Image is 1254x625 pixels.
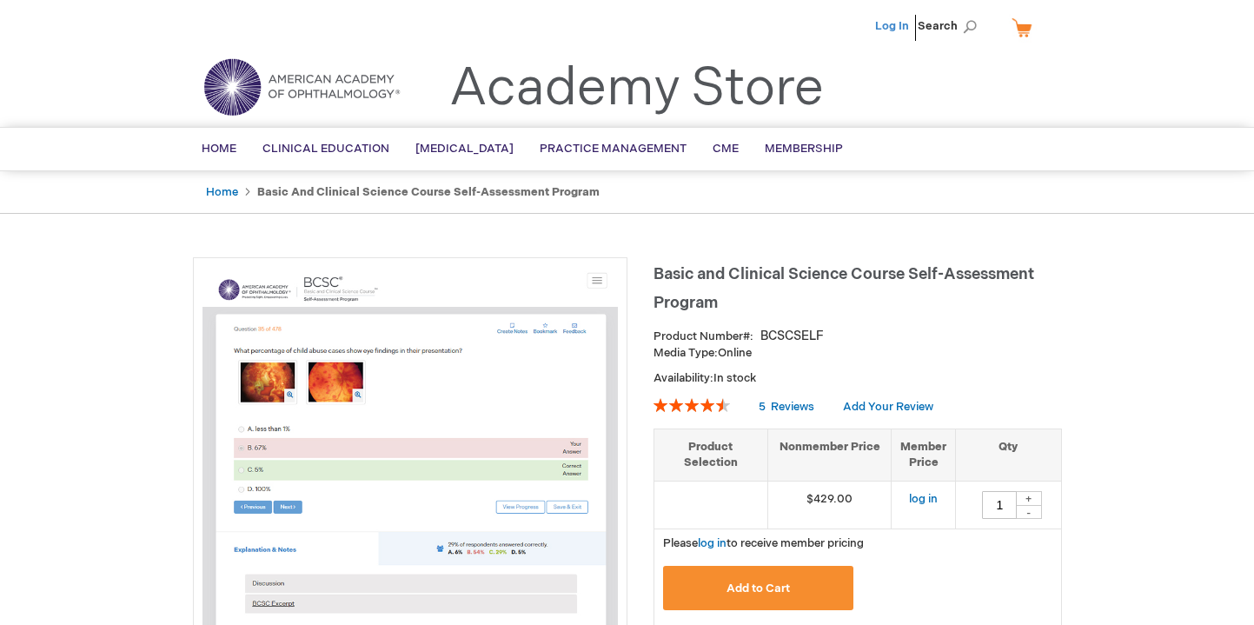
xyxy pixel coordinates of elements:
th: Member Price [892,429,956,481]
span: CME [713,142,739,156]
a: Log In [875,19,909,33]
div: - [1016,505,1042,519]
p: Online [654,345,1062,362]
p: Availability: [654,370,1062,387]
th: Nonmember Price [767,429,892,481]
strong: Media Type: [654,346,718,360]
div: + [1016,491,1042,506]
strong: Basic and Clinical Science Course Self-Assessment Program [257,185,600,199]
span: 5 [759,400,766,414]
a: log in [698,536,727,550]
span: In stock [713,371,756,385]
span: Clinical Education [262,142,389,156]
div: BCSCSELF [760,328,824,345]
th: Qty [956,429,1061,481]
a: Academy Store [449,57,824,120]
span: Search [918,9,984,43]
span: Reviews [771,400,814,414]
th: Product Selection [654,429,768,481]
a: log in [909,492,938,506]
span: [MEDICAL_DATA] [415,142,514,156]
input: Qty [982,491,1017,519]
span: Please to receive member pricing [663,536,864,550]
div: 92% [654,398,730,412]
span: Add to Cart [727,582,790,595]
td: $429.00 [767,481,892,529]
strong: Product Number [654,329,753,343]
a: Add Your Review [843,400,933,414]
a: Home [206,185,238,199]
span: Membership [765,142,843,156]
span: Practice Management [540,142,687,156]
a: 5 Reviews [759,400,817,414]
span: Basic and Clinical Science Course Self-Assessment Program [654,265,1034,312]
button: Add to Cart [663,566,854,610]
span: Home [202,142,236,156]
